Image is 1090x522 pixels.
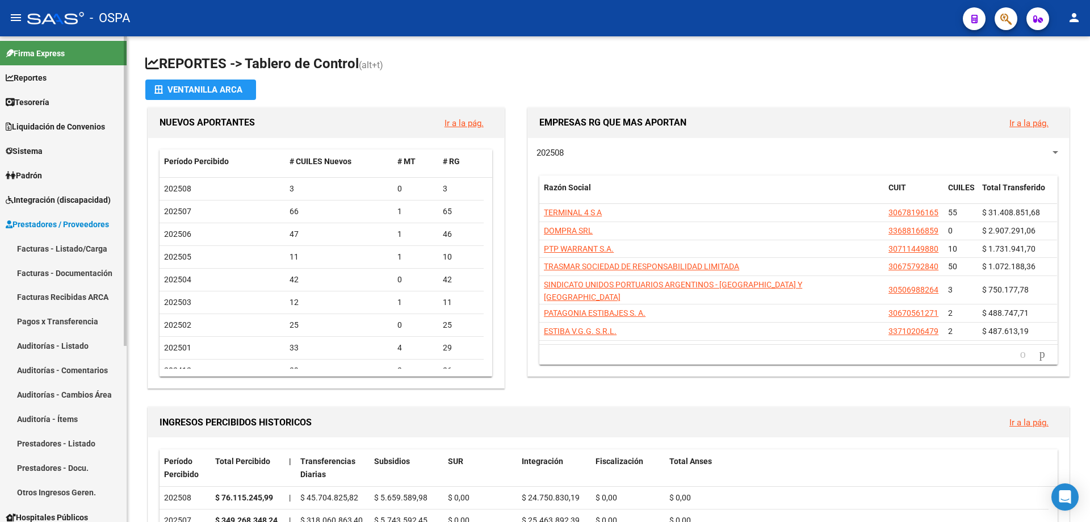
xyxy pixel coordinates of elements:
[370,449,443,487] datatable-header-cell: Subsidios
[982,244,1035,253] span: $ 1.731.941,70
[522,457,563,466] span: Integración
[145,80,256,100] button: Ventanilla ARCA
[944,176,978,213] datatable-header-cell: CUILES
[397,250,434,264] div: 1
[982,208,1040,217] span: $ 31.408.851,68
[145,55,1072,74] h1: REPORTES -> Tablero de Control
[888,183,906,192] span: CUIT
[164,343,191,352] span: 202501
[211,449,284,487] datatable-header-cell: Total Percibido
[888,262,938,271] span: 30675792840
[397,273,434,286] div: 0
[164,207,191,216] span: 202507
[290,296,389,309] div: 12
[160,117,255,128] span: NUEVOS APORTANTES
[1000,412,1058,433] button: Ir a la pág.
[393,149,438,174] datatable-header-cell: # MT
[443,182,479,195] div: 3
[284,449,296,487] datatable-header-cell: |
[978,176,1057,213] datatable-header-cell: Total Transferido
[1067,11,1081,24] mat-icon: person
[160,449,211,487] datatable-header-cell: Período Percibido
[215,457,270,466] span: Total Percibido
[1051,483,1079,511] div: Open Intercom Messenger
[160,149,285,174] datatable-header-cell: Período Percibido
[6,72,47,84] span: Reportes
[397,364,434,377] div: 3
[289,493,291,502] span: |
[290,157,351,166] span: # CUILES Nuevos
[6,145,43,157] span: Sistema
[448,493,469,502] span: $ 0,00
[948,208,957,217] span: 55
[443,157,460,166] span: # RG
[888,327,938,336] span: 33710206479
[397,319,434,332] div: 0
[359,60,383,70] span: (alt+t)
[164,320,191,329] span: 202502
[948,226,953,235] span: 0
[539,117,686,128] span: EMPRESAS RG QUE MAS APORTAN
[290,319,389,332] div: 25
[544,226,593,235] span: DOMPRA SRL
[544,280,802,302] span: SINDICATO UNIDOS PORTUARIOS ARGENTINOS - [GEOGRAPHIC_DATA] Y [GEOGRAPHIC_DATA]
[300,457,355,479] span: Transferencias Diarias
[397,205,434,218] div: 1
[948,183,975,192] span: CUILES
[6,96,49,108] span: Tesorería
[296,449,370,487] datatable-header-cell: Transferencias Diarias
[6,47,65,60] span: Firma Express
[164,366,191,375] span: 202412
[397,296,434,309] div: 1
[982,226,1035,235] span: $ 2.907.291,06
[948,285,953,294] span: 3
[539,176,884,213] datatable-header-cell: Razón Social
[443,319,479,332] div: 25
[888,285,938,294] span: 30506988264
[888,208,938,217] span: 30678196165
[290,182,389,195] div: 3
[374,493,427,502] span: $ 5.659.589,98
[164,229,191,239] span: 202506
[154,80,247,100] div: Ventanilla ARCA
[982,308,1029,318] span: $ 488.747,71
[164,252,191,261] span: 202505
[443,228,479,241] div: 46
[6,218,109,231] span: Prestadores / Proveedores
[164,457,199,479] span: Período Percibido
[591,449,665,487] datatable-header-cell: Fiscalización
[90,6,130,31] span: - OSPA
[435,112,493,133] button: Ir a la pág.
[160,417,312,428] span: INGRESOS PERCIBIDOS HISTORICOS
[596,493,617,502] span: $ 0,00
[443,296,479,309] div: 11
[6,194,111,206] span: Integración (discapacidad)
[164,491,206,504] div: 202508
[536,148,564,158] span: 202508
[443,250,479,264] div: 10
[544,308,645,318] span: PATAGONIA ESTIBAJES S. A.
[397,182,434,195] div: 0
[215,493,273,502] strong: $ 76.115.245,99
[374,457,410,466] span: Subsidios
[443,449,517,487] datatable-header-cell: SUR
[397,228,434,241] div: 1
[289,457,291,466] span: |
[888,244,938,253] span: 30711449880
[948,262,957,271] span: 50
[1015,348,1031,361] a: go to previous page
[290,273,389,286] div: 42
[1034,348,1050,361] a: go to next page
[888,226,938,235] span: 33688166859
[443,205,479,218] div: 65
[1009,417,1049,428] a: Ir a la pág.
[544,208,602,217] span: TERMINAL 4 S A
[948,308,953,318] span: 2
[665,449,1049,487] datatable-header-cell: Total Anses
[445,118,484,128] a: Ir a la pág.
[397,157,416,166] span: # MT
[948,244,957,253] span: 10
[290,341,389,354] div: 33
[290,364,389,377] div: 39
[448,457,463,466] span: SUR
